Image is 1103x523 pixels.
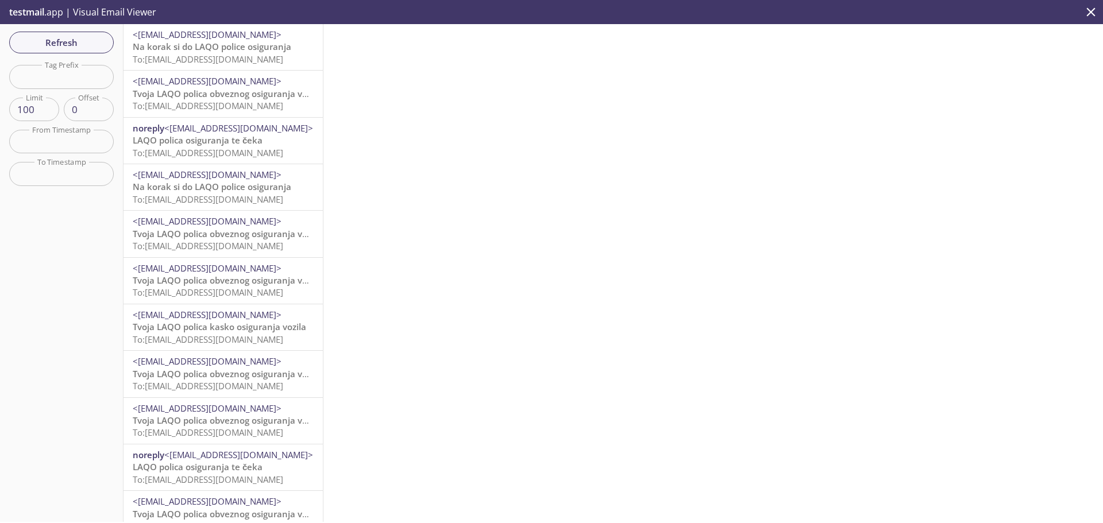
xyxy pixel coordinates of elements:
span: To: [EMAIL_ADDRESS][DOMAIN_NAME] [133,193,283,205]
div: <[EMAIL_ADDRESS][DOMAIN_NAME]>Tvoja LAQO polica obveznog osiguranja vozilaTo:[EMAIL_ADDRESS][DOMA... [124,258,323,304]
div: <[EMAIL_ADDRESS][DOMAIN_NAME]>Tvoja LAQO polica obveznog osiguranja vozilaTo:[EMAIL_ADDRESS][DOMA... [124,71,323,117]
div: <[EMAIL_ADDRESS][DOMAIN_NAME]>Na korak si do LAQO police osiguranjaTo:[EMAIL_ADDRESS][DOMAIN_NAME] [124,164,323,210]
span: Tvoja LAQO polica kasko osiguranja vozila [133,321,306,332]
div: <[EMAIL_ADDRESS][DOMAIN_NAME]>Tvoja LAQO polica obveznog osiguranja vozilaTo:[EMAIL_ADDRESS][DOMA... [124,211,323,257]
span: <[EMAIL_ADDRESS][DOMAIN_NAME]> [164,449,313,460]
span: testmail [9,6,44,18]
span: Tvoja LAQO polica obveznog osiguranja vozila [133,414,321,426]
span: <[EMAIL_ADDRESS][DOMAIN_NAME]> [164,122,313,134]
span: To: [EMAIL_ADDRESS][DOMAIN_NAME] [133,286,283,298]
span: <[EMAIL_ADDRESS][DOMAIN_NAME]> [133,215,281,227]
span: To: [EMAIL_ADDRESS][DOMAIN_NAME] [133,53,283,65]
span: <[EMAIL_ADDRESS][DOMAIN_NAME]> [133,309,281,320]
div: noreply<[EMAIL_ADDRESS][DOMAIN_NAME]>LAQO polica osiguranja te čekaTo:[EMAIL_ADDRESS][DOMAIN_NAME] [124,118,323,164]
span: Tvoja LAQO polica obveznog osiguranja vozila [133,368,321,379]
span: Tvoja LAQO polica obveznog osiguranja vozila [133,228,321,239]
span: To: [EMAIL_ADDRESS][DOMAIN_NAME] [133,474,283,485]
span: noreply [133,449,164,460]
span: To: [EMAIL_ADDRESS][DOMAIN_NAME] [133,334,283,345]
span: To: [EMAIL_ADDRESS][DOMAIN_NAME] [133,147,283,158]
span: <[EMAIL_ADDRESS][DOMAIN_NAME]> [133,169,281,180]
div: <[EMAIL_ADDRESS][DOMAIN_NAME]>Tvoja LAQO polica obveznog osiguranja vozilaTo:[EMAIL_ADDRESS][DOMA... [124,351,323,397]
span: Tvoja LAQO polica obveznog osiguranja vozila [133,88,321,99]
span: Tvoja LAQO polica obveznog osiguranja vozila [133,508,321,520]
span: <[EMAIL_ADDRESS][DOMAIN_NAME]> [133,495,281,507]
span: To: [EMAIL_ADDRESS][DOMAIN_NAME] [133,427,283,438]
span: <[EMAIL_ADDRESS][DOMAIN_NAME]> [133,262,281,274]
span: To: [EMAIL_ADDRESS][DOMAIN_NAME] [133,100,283,111]
span: <[EMAIL_ADDRESS][DOMAIN_NAME]> [133,75,281,87]
div: noreply<[EMAIL_ADDRESS][DOMAIN_NAME]>LAQO polica osiguranja te čekaTo:[EMAIL_ADDRESS][DOMAIN_NAME] [124,444,323,490]
span: Tvoja LAQO polica obveznog osiguranja vozila [133,274,321,286]
span: Refresh [18,35,105,50]
span: LAQO polica osiguranja te čeka [133,134,263,146]
div: <[EMAIL_ADDRESS][DOMAIN_NAME]>Na korak si do LAQO police osiguranjaTo:[EMAIL_ADDRESS][DOMAIN_NAME] [124,24,323,70]
span: <[EMAIL_ADDRESS][DOMAIN_NAME]> [133,355,281,367]
span: LAQO polica osiguranja te čeka [133,461,263,472]
span: noreply [133,122,164,134]
span: <[EMAIL_ADDRESS][DOMAIN_NAME]> [133,29,281,40]
span: To: [EMAIL_ADDRESS][DOMAIN_NAME] [133,240,283,251]
span: Na korak si do LAQO police osiguranja [133,181,291,192]
div: <[EMAIL_ADDRESS][DOMAIN_NAME]>Tvoja LAQO polica kasko osiguranja vozilaTo:[EMAIL_ADDRESS][DOMAIN_... [124,304,323,350]
span: Na korak si do LAQO police osiguranja [133,41,291,52]
div: <[EMAIL_ADDRESS][DOMAIN_NAME]>Tvoja LAQO polica obveznog osiguranja vozilaTo:[EMAIL_ADDRESS][DOMA... [124,398,323,444]
button: Refresh [9,32,114,53]
span: <[EMAIL_ADDRESS][DOMAIN_NAME]> [133,402,281,414]
span: To: [EMAIL_ADDRESS][DOMAIN_NAME] [133,380,283,392]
